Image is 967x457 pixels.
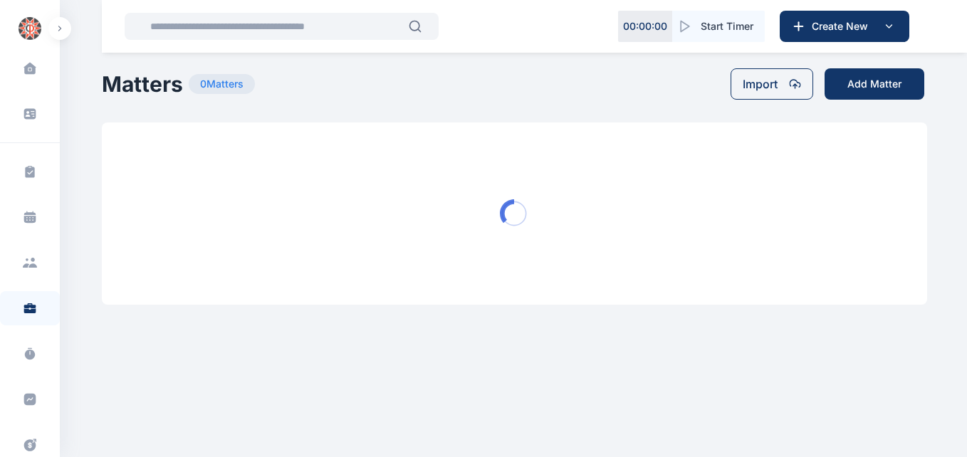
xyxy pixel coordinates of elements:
span: Start Timer [701,19,753,33]
button: Create New [780,11,909,42]
button: Start Timer [672,11,765,42]
span: Create New [806,19,880,33]
span: 0 Matters [189,74,255,94]
h1: Matters [102,71,183,97]
button: Import [731,68,813,100]
button: Add Matter [825,68,924,100]
p: 00 : 00 : 00 [623,19,667,33]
